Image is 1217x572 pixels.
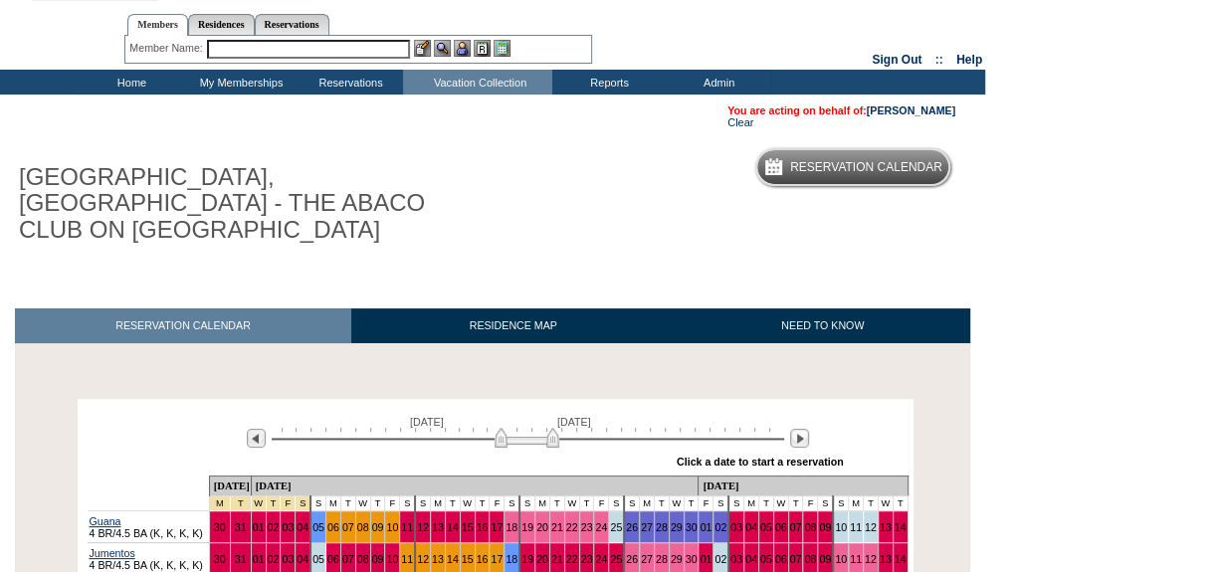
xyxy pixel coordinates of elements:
a: 23 [581,521,593,533]
a: 20 [536,553,548,565]
a: 16 [477,553,489,565]
a: 12 [865,553,877,565]
a: 20 [536,521,548,533]
a: 14 [895,553,907,565]
td: T [549,496,564,511]
td: Spring Break Wk 4 2026 [266,496,281,511]
a: 18 [506,553,517,565]
td: T [684,496,699,511]
a: 02 [714,521,726,533]
img: b_calculator.gif [494,40,510,57]
a: 26 [626,521,638,533]
span: [DATE] [557,416,591,428]
a: 21 [551,521,563,533]
td: M [849,496,864,511]
a: 02 [268,553,280,565]
td: S [609,496,624,511]
a: 07 [790,521,802,533]
td: T [893,496,908,511]
span: You are acting on behalf of: [727,104,955,116]
td: S [624,496,639,511]
a: 21 [551,553,563,565]
td: T [758,496,773,511]
td: S [728,496,743,511]
td: Spring Break Wk 4 2026 [251,496,266,511]
td: [DATE] [209,477,251,496]
td: Spring Break Wk 4 2026 [209,496,230,511]
a: 01 [700,553,711,565]
img: b_edit.gif [414,40,431,57]
a: 12 [417,553,429,565]
a: 13 [880,521,892,533]
a: 04 [297,553,308,565]
td: Reservations [294,70,403,95]
a: 04 [297,521,308,533]
td: T [863,496,878,511]
a: 03 [282,521,294,533]
a: 15 [462,553,474,565]
a: 30 [214,553,226,565]
a: 03 [282,553,294,565]
a: 14 [447,553,459,565]
td: Reports [552,70,662,95]
a: 04 [745,521,757,533]
a: 08 [804,521,816,533]
a: 06 [775,553,787,565]
a: RESERVATION CALENDAR [15,308,351,343]
a: 05 [760,521,772,533]
a: 31 [235,521,247,533]
a: 26 [626,553,638,565]
td: S [833,496,848,511]
a: 27 [641,553,653,565]
a: 07 [790,553,802,565]
a: RESIDENCE MAP [351,308,676,343]
td: F [803,496,818,511]
a: Clear [727,116,753,128]
a: 30 [214,521,226,533]
a: 13 [432,553,444,565]
a: 01 [253,553,265,565]
a: 09 [819,521,831,533]
a: 11 [850,521,862,533]
td: W [878,496,893,511]
a: 02 [714,553,726,565]
a: 10 [386,521,398,533]
a: 30 [686,553,698,565]
a: 10 [835,521,847,533]
a: 15 [462,521,474,533]
td: S [818,496,833,511]
a: 30 [686,521,698,533]
div: Member Name: [129,40,206,57]
td: Home [75,70,184,95]
a: Jumentos [90,547,135,559]
a: 05 [312,553,324,565]
a: 12 [865,521,877,533]
a: Reservations [255,14,329,35]
td: Spring Break Wk 4 2026 [296,496,310,511]
a: 12 [417,521,429,533]
td: My Memberships [184,70,294,95]
td: M [325,496,340,511]
a: 14 [895,521,907,533]
td: M [744,496,759,511]
td: T [654,496,669,511]
a: 06 [775,521,787,533]
a: 07 [342,553,354,565]
td: [DATE] [251,477,699,496]
td: Vacation Collection [403,70,552,95]
td: Admin [662,70,771,95]
td: T [579,496,594,511]
a: 27 [641,521,653,533]
img: Reservations [474,40,491,57]
a: 14 [447,521,459,533]
a: 22 [566,553,578,565]
td: T [445,496,460,511]
a: 04 [745,553,757,565]
a: 25 [610,521,622,533]
a: [PERSON_NAME] [867,104,955,116]
a: 29 [671,553,683,565]
a: 10 [835,553,847,565]
img: View [434,40,451,57]
a: NEED TO KNOW [675,308,970,343]
a: 05 [312,521,324,533]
